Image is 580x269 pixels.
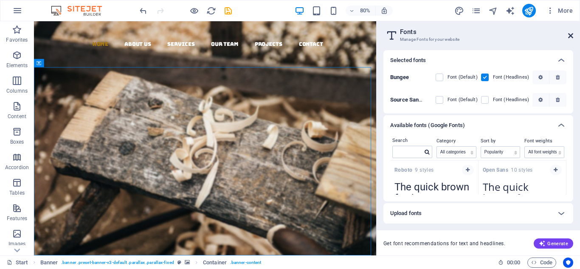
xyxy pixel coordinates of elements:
[471,6,481,16] button: pages
[448,72,478,82] label: Font (Default)
[563,258,573,268] button: Usercentrics
[10,139,24,145] p: Boxes
[383,240,505,247] span: Get font recommendations for text and headlines.
[61,258,174,268] span: . banner .preset-banner-v3-default .parallax .parallax-fixed
[40,258,262,268] nav: breadcrumb
[380,7,388,14] i: On resize automatically adjust zoom level to fit chosen device.
[479,177,566,224] textarea: The quick brown fox jumps over the lazy dog.
[543,4,576,17] button: More
[390,96,432,103] b: Source Sans Pro
[8,241,26,247] p: Images
[513,259,514,266] span: :
[471,6,481,16] i: Pages (Ctrl+Alt+S)
[493,95,529,105] label: Font (Headlines)
[524,136,564,146] label: Font weights
[206,6,216,16] button: reload
[392,136,432,146] label: Search
[522,4,536,17] button: publish
[40,258,58,268] span: Click to select. Double-click to edit
[534,238,573,249] button: Generate
[483,167,533,173] span: 10 styles
[390,96,425,104] p: Source Sans Pro
[481,136,521,146] label: Sort by
[436,136,476,146] label: Category
[493,72,529,82] label: Font (Headlines)
[390,55,426,65] h6: Selected fonts
[230,258,261,268] span: . banner-content
[400,28,573,36] h2: Fonts
[203,258,227,268] span: Click to select. Double-click to edit
[394,167,415,173] strong: Roboto
[488,6,498,16] button: navigator
[383,50,573,71] div: Selected fonts
[223,6,233,16] i: Save (Ctrl+S)
[177,260,181,265] i: This element is a customizable preset
[390,208,422,218] h6: Upload fonts
[206,6,216,16] i: Reload page
[390,120,465,130] h6: Available fonts (Google Fonts)
[138,6,148,16] i: Undo: Font (Source Sans Pro -> "MOns") (Ctrl+Z)
[483,167,511,173] strong: Open Sans
[6,62,28,69] p: Elements
[546,6,573,15] span: More
[7,258,28,268] a: Click to cancel selection. Double-click to open Pages
[390,74,409,80] b: Bungee
[9,190,25,196] p: Tables
[6,37,28,43] p: Favorites
[539,240,568,247] span: Generate
[8,113,26,120] p: Content
[507,258,520,268] span: 00 00
[524,6,534,16] i: Publish
[189,6,199,16] button: Click here to leave preview mode and continue editing
[7,215,27,222] p: Features
[531,258,552,268] span: Code
[5,164,29,171] p: Accordion
[49,6,113,16] img: Editor Logo
[383,203,573,224] div: Upload fonts
[383,115,573,136] div: Available fonts (Google Fonts)
[448,95,478,105] label: Font (Default)
[498,258,521,268] h6: Session time
[138,6,148,16] button: undo
[488,6,498,16] i: Navigator
[185,260,190,265] i: This element contains a background
[505,6,515,16] i: AI Writer
[6,88,28,94] p: Columns
[400,36,556,43] h3: Manage Fonts for your website
[390,177,478,224] textarea: The quick brown fox jumps over the lazy dog.
[454,6,465,16] button: design
[358,6,372,16] h6: 80%
[505,6,515,16] button: text_generator
[394,167,434,173] span: 9 styles
[527,258,556,268] button: Code
[454,6,464,16] i: Design (Ctrl+Alt+Y)
[346,6,376,16] button: 80%
[223,6,233,16] button: save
